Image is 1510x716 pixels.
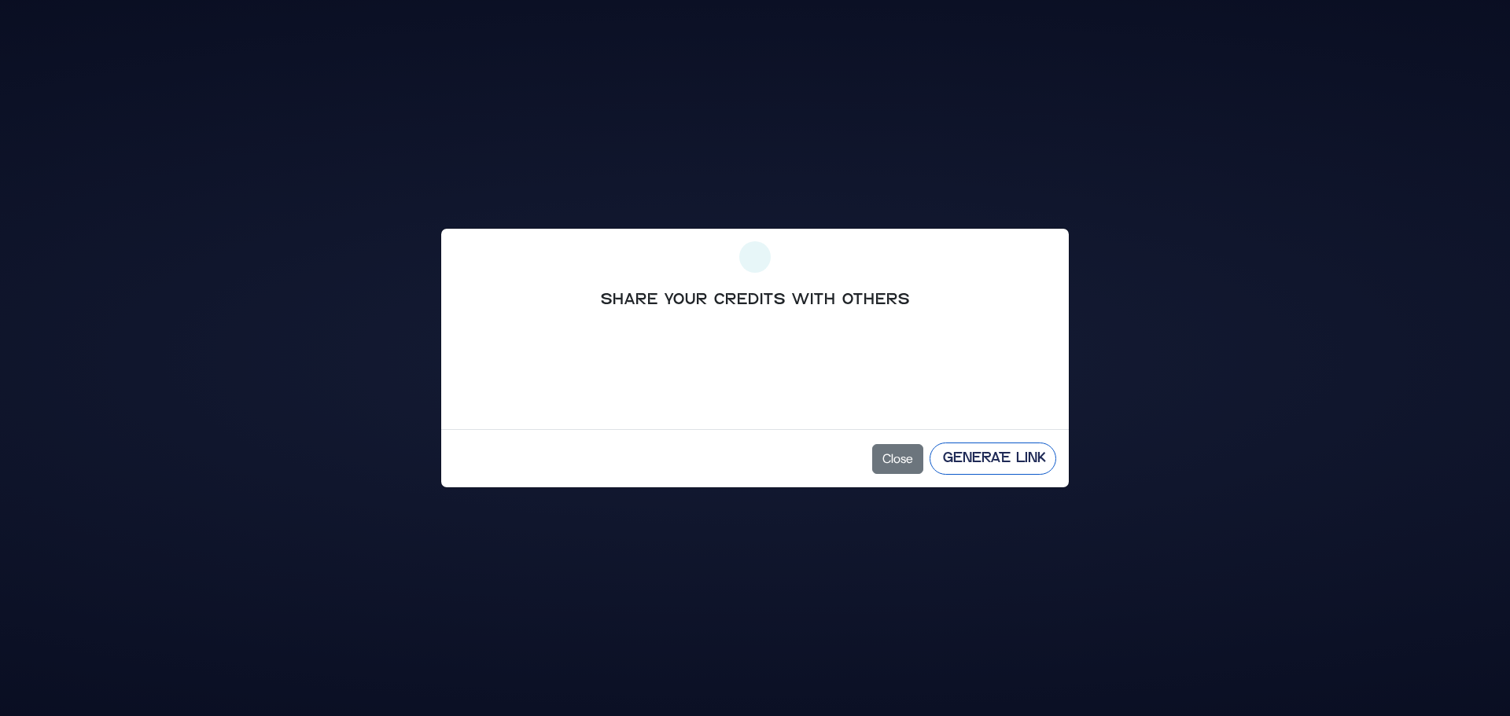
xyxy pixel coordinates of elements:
strong: Available Credits: [681,380,783,396]
button: Generate Link [930,442,1056,475]
button: Close [872,444,923,474]
div: 2 credits [454,379,1056,398]
p: Generate unique links to share your credits with friends or family. When they play using your sha... [454,322,1056,360]
h6: Share Your Credits with Others [454,291,1056,310]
